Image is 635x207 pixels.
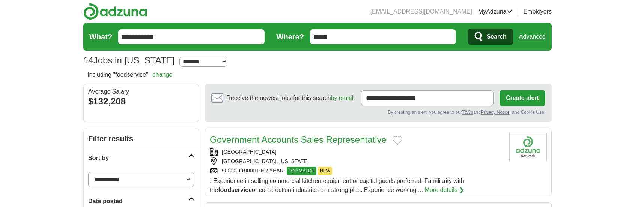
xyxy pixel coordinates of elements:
[468,29,513,45] button: Search
[153,71,173,78] a: change
[486,29,506,44] span: Search
[462,110,473,115] a: T&Cs
[500,90,545,106] button: Create alert
[481,110,510,115] a: Privacy Notice
[84,149,199,167] a: Sort by
[88,89,194,95] div: Average Salary
[318,167,332,175] span: NEW
[331,95,354,101] a: by email
[287,167,316,175] span: TOP MATCH
[88,70,172,79] h2: including "foodservice"
[393,136,402,145] button: Add to favorite jobs
[210,134,387,145] a: Government Accounts Sales Representative
[226,94,355,103] span: Receive the newest jobs for this search :
[210,167,503,175] div: 90000-110000 PER YEAR
[88,197,188,206] h2: Date posted
[478,7,513,16] a: MyAdzuna
[83,55,175,65] h1: Jobs in [US_STATE]
[210,148,503,156] div: [GEOGRAPHIC_DATA]
[88,154,188,163] h2: Sort by
[83,3,147,20] img: Adzuna logo
[89,31,112,42] label: What?
[84,128,199,149] h2: Filter results
[523,7,552,16] a: Employers
[211,109,545,116] div: By creating an alert, you agree to our and , and Cookie Use.
[218,187,252,193] strong: foodservice
[210,157,503,165] div: [GEOGRAPHIC_DATA], [US_STATE]
[83,54,93,67] span: 14
[425,186,464,195] a: More details ❯
[88,95,194,108] div: $132,208
[519,29,546,44] a: Advanced
[509,133,547,161] img: Company logo
[370,7,472,16] li: [EMAIL_ADDRESS][DOMAIN_NAME]
[277,31,304,42] label: Where?
[210,178,464,193] span: : Experience in selling commercial kitchen equipment or capital goods preferred. Familiarity with...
